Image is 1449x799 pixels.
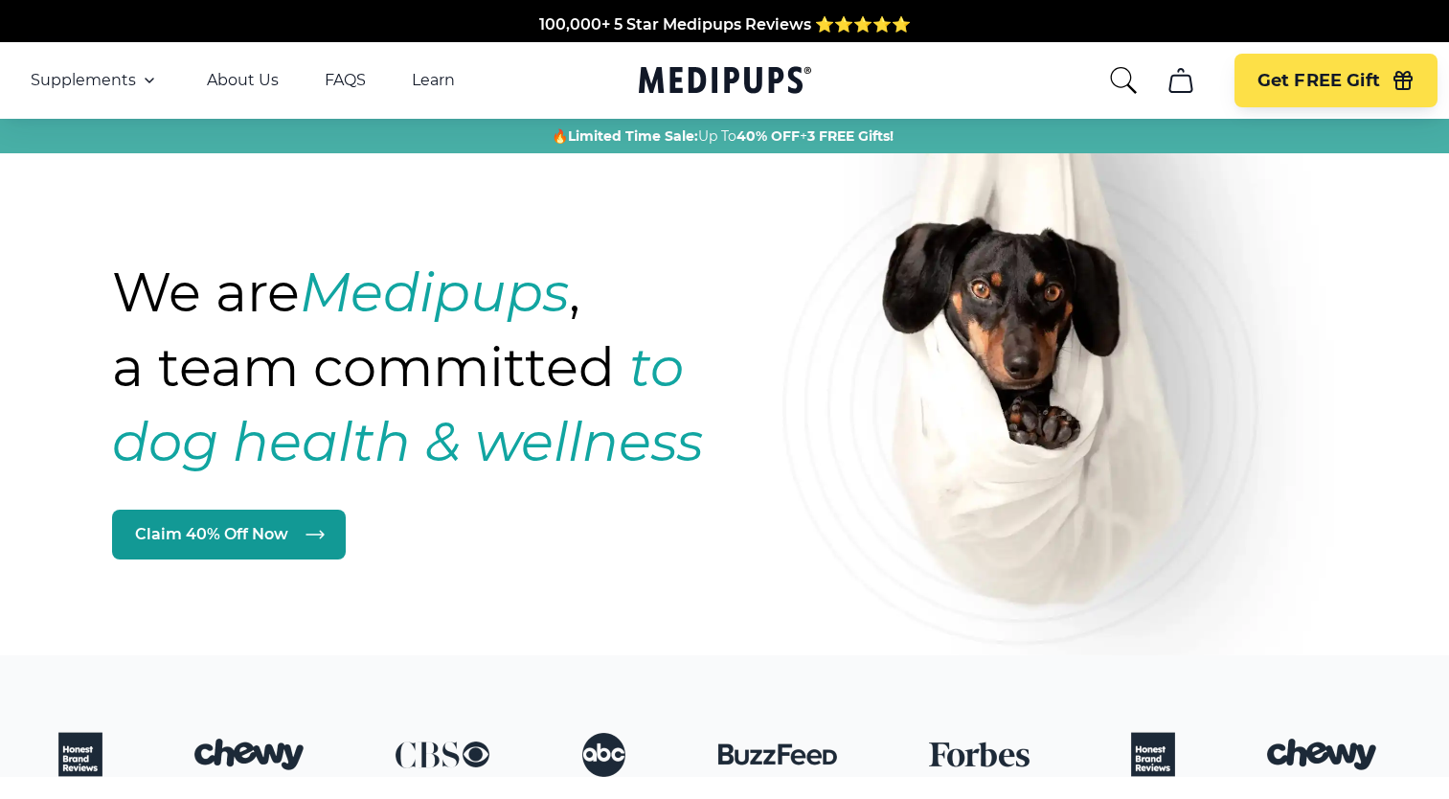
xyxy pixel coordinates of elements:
a: Learn [412,71,455,90]
a: FAQS [325,71,366,90]
span: 100,000+ 5 Star Medipups Reviews ⭐️⭐️⭐️⭐️⭐️ [539,15,911,34]
strong: Medipups [300,260,569,325]
a: About Us [207,71,279,90]
img: Natural dog supplements for joint and coat health [782,26,1357,729]
button: Get FREE Gift [1234,54,1438,107]
span: 🔥 Up To + [552,126,894,146]
span: Get FREE Gift [1257,70,1380,92]
h1: We are , a team committed [112,255,813,479]
span: Supplements [31,71,136,90]
button: Supplements [31,69,161,92]
a: Claim 40% Off Now [112,510,346,559]
a: Medipups [639,62,811,102]
button: cart [1158,57,1204,103]
button: search [1108,65,1139,96]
